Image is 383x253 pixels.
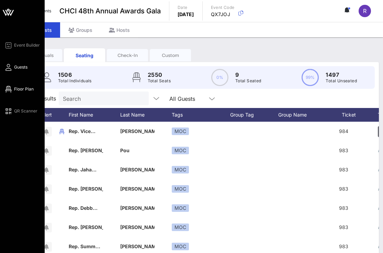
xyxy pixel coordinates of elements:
[169,96,195,102] div: All Guests
[326,108,378,122] div: Ticket
[172,108,230,122] div: Tags
[120,179,155,198] p: [PERSON_NAME]
[359,5,371,17] div: R
[69,198,103,218] p: Rep. Debb…
[120,198,155,218] p: [PERSON_NAME]…
[172,128,189,135] div: MOC
[363,8,367,14] span: R
[230,108,278,122] div: Group Tag
[339,224,348,230] span: 983
[4,107,37,115] a: QR Scanner
[69,218,103,237] p: Rep. [PERSON_NAME]
[69,108,120,122] div: First Name
[172,204,189,212] div: MOC
[4,63,27,71] a: Guests
[14,108,37,114] span: QR Scanner
[339,167,348,172] span: 983
[165,92,220,105] div: All Guests
[69,160,103,179] p: Rep. Jaha…
[14,86,34,92] span: Floor Plan
[14,64,27,70] span: Guests
[59,6,161,16] span: CHCI 48th Annual Awards Gala
[172,147,189,154] div: MOC
[148,77,171,84] p: Total Seats
[339,205,348,211] span: 983
[4,85,34,93] a: Floor Plan
[339,186,348,192] span: 983
[148,71,171,79] p: 2550
[211,4,235,11] p: Event Code
[14,42,40,48] span: Event Builder
[235,71,261,79] p: 9
[326,77,357,84] p: Total Unseated
[107,52,148,59] div: Check-In
[69,179,103,198] p: Rep. [PERSON_NAME]…
[120,160,155,179] p: [PERSON_NAME]
[58,71,92,79] p: 1506
[211,11,235,18] p: QX7JOJ
[38,108,55,122] div: Alert
[172,243,189,250] div: MOC
[60,22,101,38] div: Groups
[64,52,105,59] div: Seating
[339,128,348,134] span: 984
[178,11,194,18] p: [DATE]
[172,185,189,193] div: MOC
[101,22,138,38] div: Hosts
[150,52,191,59] div: Custom
[120,122,155,141] p: [PERSON_NAME]
[120,108,172,122] div: Last Name
[69,122,103,141] p: Rep. Vice…
[339,147,348,153] span: 983
[178,4,194,11] p: Date
[326,71,357,79] p: 1497
[278,108,326,122] div: Group Name
[339,243,348,249] span: 983
[235,77,261,84] p: Total Seated
[120,141,155,160] p: Pou
[58,77,92,84] p: Total Individuals
[172,166,189,173] div: MOC
[69,141,103,160] p: Rep. [PERSON_NAME]…
[4,41,40,49] a: Event Builder
[120,218,155,237] p: [PERSON_NAME]
[172,224,189,231] div: MOC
